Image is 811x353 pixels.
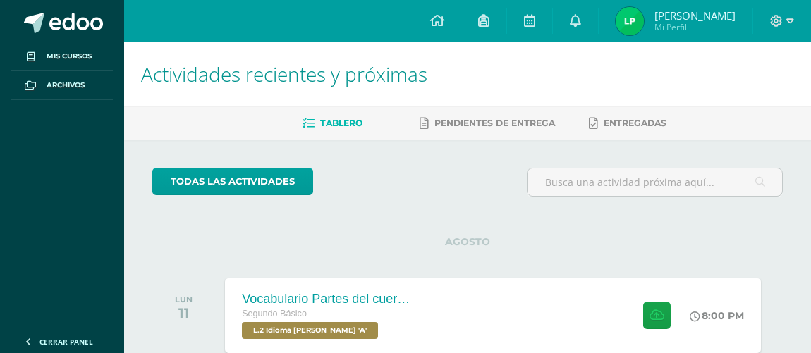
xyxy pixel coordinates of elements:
div: 11 [175,304,193,321]
span: Actividades recientes y próximas [141,61,427,87]
span: L.2 Idioma Maya Kaqchikel 'A' [242,322,378,339]
div: LUN [175,295,193,304]
span: Cerrar panel [39,337,93,347]
div: 8:00 PM [690,309,744,322]
a: Mis cursos [11,42,113,71]
a: Pendientes de entrega [420,112,555,135]
div: Vocabulario Partes del cuerpo [242,292,411,306]
span: Pendientes de entrega [434,118,555,128]
span: Mi Perfil [654,21,736,33]
a: todas las Actividades [152,168,313,195]
span: Mis cursos [47,51,92,62]
img: b5a715c4dc031f1e2e230c3e84745903.png [616,7,644,35]
a: Archivos [11,71,113,100]
a: Entregadas [589,112,666,135]
span: Tablero [320,118,362,128]
span: Segundo Básico [242,309,307,318]
span: AGOSTO [422,235,513,248]
span: Archivos [47,80,85,91]
input: Busca una actividad próxima aquí... [528,168,782,196]
span: [PERSON_NAME] [654,8,736,23]
a: Tablero [303,112,362,135]
span: Entregadas [604,118,666,128]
